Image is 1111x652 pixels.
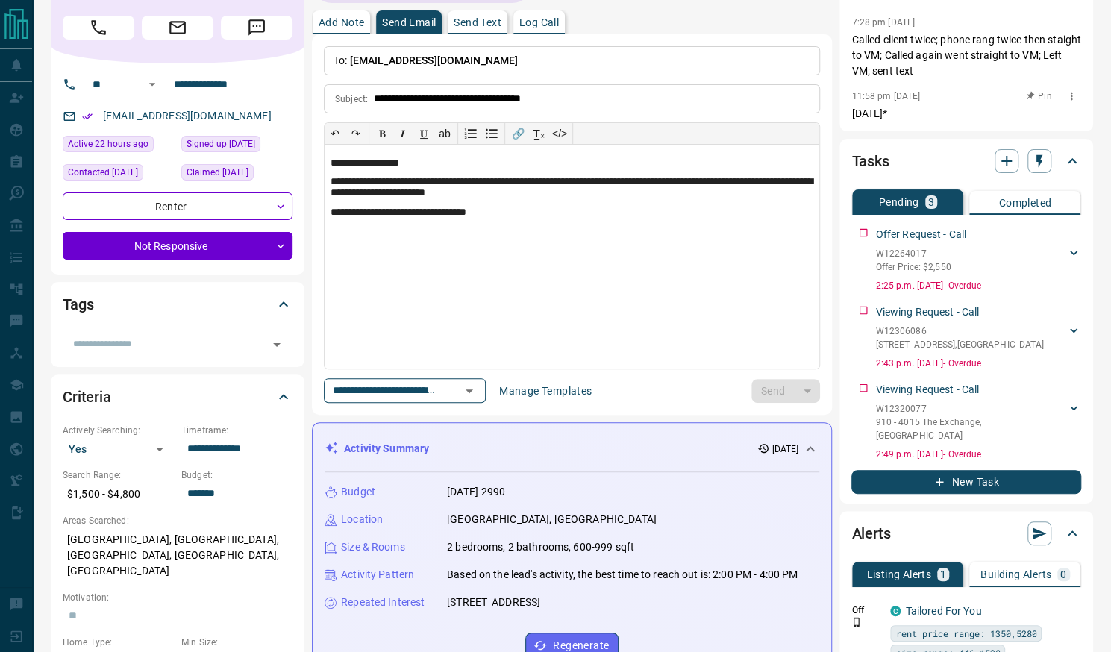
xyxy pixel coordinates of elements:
div: W12306086[STREET_ADDRESS],[GEOGRAPHIC_DATA] [875,322,1081,354]
a: [EMAIL_ADDRESS][DOMAIN_NAME] [103,110,272,122]
button: Bullet list [481,123,502,144]
span: Call [63,16,134,40]
p: Send Email [382,17,436,28]
button: 𝐁 [372,123,392,144]
div: Yes [63,437,174,461]
p: Budget: [181,468,292,482]
h2: Tags [63,292,93,316]
span: Claimed [DATE] [187,165,248,180]
p: Offer Price: $2,550 [875,260,951,274]
button: Open [143,75,161,93]
button: </> [549,123,570,144]
p: [GEOGRAPHIC_DATA], [GEOGRAPHIC_DATA] [447,512,657,527]
a: Tailored For You [905,605,981,617]
button: ab [434,123,455,144]
p: Search Range: [63,468,174,482]
button: 𝐔 [413,123,434,144]
p: 2 bedrooms, 2 bathrooms, 600-999 sqft [447,539,634,555]
p: Building Alerts [980,569,1051,580]
span: Email [142,16,213,40]
p: Activity Pattern [341,567,414,583]
p: Budget [341,484,375,500]
p: Activity Summary [344,441,429,457]
p: Completed [999,198,1052,208]
div: Thu Jul 24 2025 [63,164,174,185]
p: Offer Request - Call [875,227,966,242]
p: [STREET_ADDRESS] [447,595,540,610]
p: Size & Rooms [341,539,405,555]
p: Add Note [319,17,364,28]
button: 🔗 [507,123,528,144]
div: Criteria [63,379,292,415]
p: Viewing Request - Call [875,304,979,320]
p: 1 [940,569,946,580]
svg: Email Verified [82,111,93,122]
p: [DATE]* [851,106,1081,122]
p: Repeated Interest [341,595,425,610]
div: Not Responsive [63,232,292,260]
span: Contacted [DATE] [68,165,138,180]
p: Pending [879,197,919,207]
p: [STREET_ADDRESS] , [GEOGRAPHIC_DATA] [875,338,1044,351]
p: To: [324,46,820,75]
p: Subject: [335,93,368,106]
button: Pin [1017,90,1060,103]
p: Called client twice; phone rang twice then staight to VM; Called again went straight to VM; Left ... [851,32,1081,79]
p: Listing Alerts [866,569,931,580]
div: Tags [63,286,292,322]
p: Location [341,512,383,527]
p: Send Text [454,17,501,28]
div: Alerts [851,515,1081,551]
p: 2:25 p.m. [DATE] - Overdue [875,279,1081,292]
span: Signed up [DATE] [187,137,255,151]
div: Tasks [851,143,1081,179]
div: Tue Jul 08 2025 [181,136,292,157]
button: 𝑰 [392,123,413,144]
h2: Alerts [851,521,890,545]
p: Areas Searched: [63,514,292,527]
span: rent price range: 1350,5280 [895,626,1036,641]
button: Manage Templates [490,379,601,403]
button: ↷ [345,123,366,144]
div: W12264017Offer Price: $2,550 [875,244,1081,277]
p: 2:43 p.m. [DATE] - Overdue [875,357,1081,370]
div: split button [751,379,821,403]
s: ab [439,128,451,140]
p: Off [851,604,881,617]
p: 910 - 4015 The Exchange , [GEOGRAPHIC_DATA] [875,416,1066,442]
button: New Task [851,470,1081,494]
span: Active 22 hours ago [68,137,148,151]
h2: Criteria [63,385,111,409]
p: Based on the lead's activity, the best time to reach out is: 2:00 PM - 4:00 PM [447,567,798,583]
p: Min Size: [181,636,292,649]
p: Timeframe: [181,424,292,437]
button: ↶ [325,123,345,144]
div: condos.ca [890,606,901,616]
p: W12320077 [875,402,1066,416]
p: 11:58 pm [DATE] [851,91,920,101]
p: [GEOGRAPHIC_DATA], [GEOGRAPHIC_DATA], [GEOGRAPHIC_DATA], [GEOGRAPHIC_DATA], [GEOGRAPHIC_DATA] [63,527,292,583]
span: 𝐔 [420,128,428,140]
svg: Push Notification Only [851,617,862,627]
p: Motivation: [63,591,292,604]
p: Log Call [519,17,559,28]
h2: Tasks [851,149,889,173]
div: Tue Aug 12 2025 [63,136,174,157]
button: Open [266,334,287,355]
p: Viewing Request - Call [875,382,979,398]
p: [DATE]-2990 [447,484,505,500]
p: 0 [1060,569,1066,580]
div: Thu Jul 24 2025 [181,164,292,185]
div: Activity Summary[DATE] [325,435,819,463]
p: W12306086 [875,325,1044,338]
button: Open [459,380,480,401]
div: Renter [63,192,292,220]
p: 3 [928,197,934,207]
p: 2:49 p.m. [DATE] - Overdue [875,448,1081,461]
button: T̲ₓ [528,123,549,144]
button: Numbered list [460,123,481,144]
span: [EMAIL_ADDRESS][DOMAIN_NAME] [350,54,519,66]
div: W12320077910 - 4015 The Exchange,[GEOGRAPHIC_DATA] [875,399,1081,445]
span: Message [221,16,292,40]
p: W12264017 [875,247,951,260]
